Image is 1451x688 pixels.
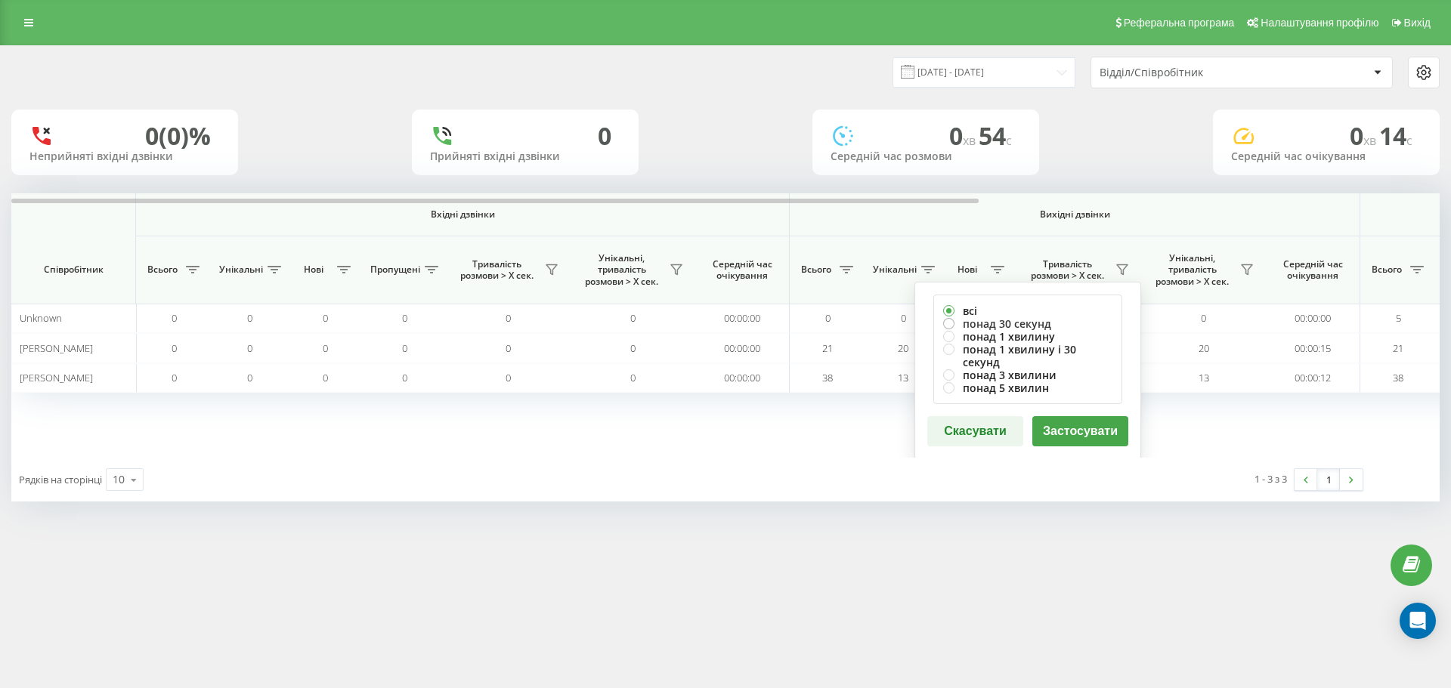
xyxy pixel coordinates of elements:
[29,150,220,163] div: Неприйняті вхідні дзвінки
[1379,119,1412,152] span: 14
[949,119,979,152] span: 0
[1199,371,1209,384] span: 13
[506,341,511,355] span: 0
[797,264,835,276] span: Всього
[323,311,328,325] span: 0
[24,264,122,276] span: Співробітник
[247,371,252,384] span: 0
[1393,341,1403,355] span: 21
[506,371,511,384] span: 0
[1317,469,1340,490] a: 1
[20,311,62,325] span: Unknown
[630,371,636,384] span: 0
[630,311,636,325] span: 0
[20,341,93,355] span: [PERSON_NAME]
[1266,363,1360,393] td: 00:00:12
[1149,252,1236,288] span: Унікальні, тривалість розмови > Х сек.
[1032,416,1128,446] button: Застосувати
[20,371,93,384] span: [PERSON_NAME]
[943,330,1112,343] label: понад 1 хвилину
[1231,150,1422,163] div: Середній час очікування
[219,264,263,276] span: Унікальні
[695,304,790,333] td: 00:00:00
[175,208,750,221] span: Вхідні дзвінки
[927,416,1023,446] button: Скасувати
[598,122,611,150] div: 0
[963,132,979,149] span: хв
[370,264,420,276] span: Пропущені
[825,208,1325,221] span: Вихідні дзвінки
[247,341,252,355] span: 0
[19,473,102,486] span: Рядків на сторінці
[1368,264,1406,276] span: Всього
[822,341,833,355] span: 21
[453,258,540,282] span: Тривалість розмови > Х сек.
[172,371,177,384] span: 0
[1255,471,1287,486] div: 1 - 3 з 3
[1277,258,1348,282] span: Середній час очікування
[898,341,908,355] span: 20
[943,317,1112,330] label: понад 30 секунд
[831,150,1021,163] div: Середній час розмови
[943,381,1112,394] label: понад 5 хвилин
[1404,17,1431,29] span: Вихід
[1400,603,1436,639] div: Open Intercom Messenger
[323,371,328,384] span: 0
[1266,333,1360,363] td: 00:00:15
[247,311,252,325] span: 0
[402,311,407,325] span: 0
[506,311,511,325] span: 0
[1201,311,1206,325] span: 0
[695,333,790,363] td: 00:00:00
[898,371,908,384] span: 13
[822,371,833,384] span: 38
[144,264,181,276] span: Всього
[1261,17,1378,29] span: Налаштування профілю
[1406,132,1412,149] span: c
[695,363,790,393] td: 00:00:00
[1199,341,1209,355] span: 20
[145,122,211,150] div: 0 (0)%
[979,119,1012,152] span: 54
[707,258,778,282] span: Середній час очікування
[943,304,1112,317] label: всі
[430,150,620,163] div: Прийняті вхідні дзвінки
[113,472,125,487] div: 10
[943,343,1112,369] label: понад 1 хвилину і 30 секунд
[825,311,831,325] span: 0
[1393,371,1403,384] span: 38
[402,341,407,355] span: 0
[1350,119,1379,152] span: 0
[402,371,407,384] span: 0
[873,264,917,276] span: Унікальні
[1100,66,1280,79] div: Відділ/Співробітник
[1006,132,1012,149] span: c
[1024,258,1111,282] span: Тривалість розмови > Х сек.
[1124,17,1235,29] span: Реферальна програма
[1266,304,1360,333] td: 00:00:00
[578,252,665,288] span: Унікальні, тривалість розмови > Х сек.
[901,311,906,325] span: 0
[943,369,1112,381] label: понад 3 хвилини
[172,311,177,325] span: 0
[1396,311,1401,325] span: 5
[630,341,636,355] span: 0
[323,341,328,355] span: 0
[948,264,986,276] span: Нові
[172,341,177,355] span: 0
[295,264,333,276] span: Нові
[1363,132,1379,149] span: хв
